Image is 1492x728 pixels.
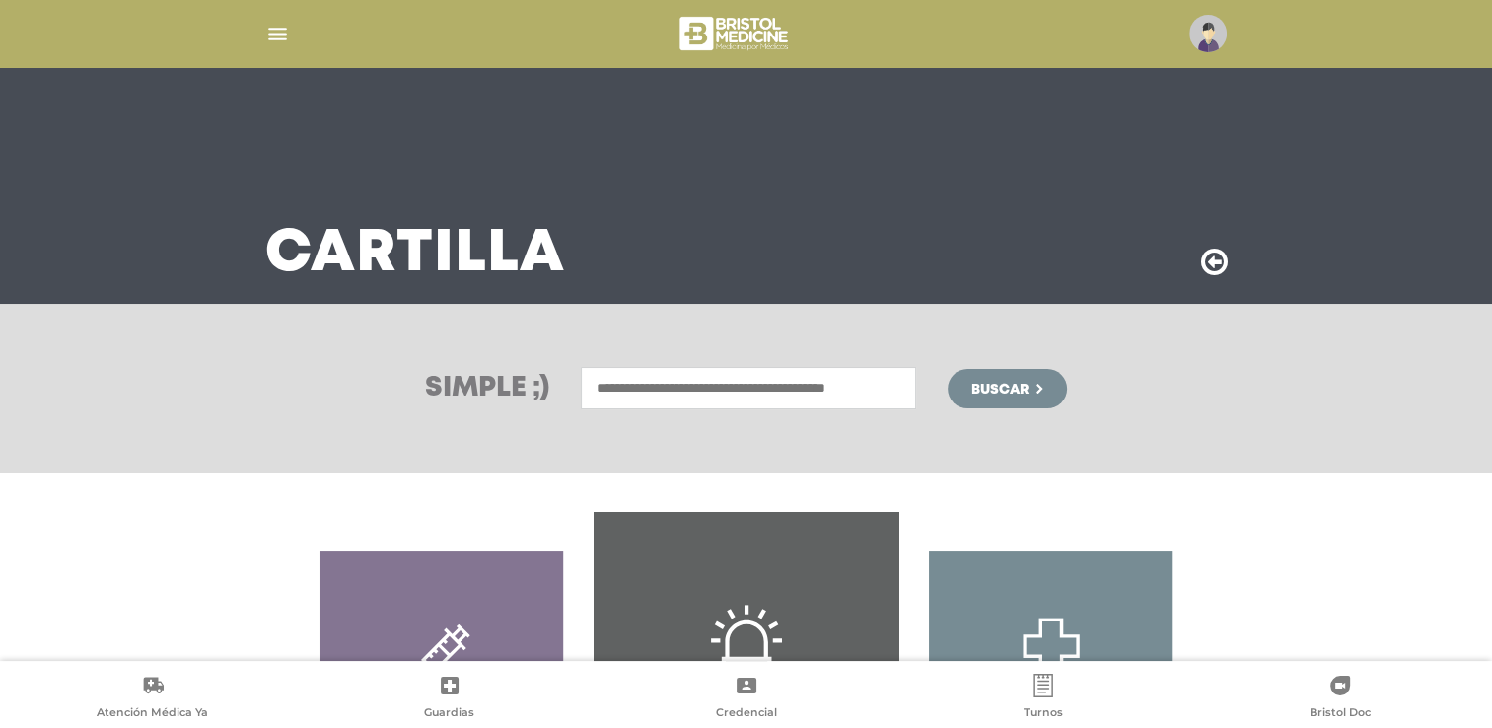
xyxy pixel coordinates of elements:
a: Bristol Doc [1191,674,1488,724]
img: Cober_menu-lines-white.svg [265,22,290,46]
span: Bristol Doc [1310,705,1371,723]
img: profile-placeholder.svg [1189,15,1227,52]
h3: Simple ;) [425,375,549,402]
a: Credencial [598,674,894,724]
h3: Cartilla [265,229,565,280]
span: Atención Médica Ya [97,705,208,723]
span: Credencial [716,705,777,723]
a: Turnos [894,674,1191,724]
a: Guardias [301,674,598,724]
span: Turnos [1024,705,1063,723]
a: Atención Médica Ya [4,674,301,724]
img: bristol-medicine-blanco.png [676,10,794,57]
span: Buscar [971,383,1029,397]
button: Buscar [948,369,1066,408]
span: Guardias [424,705,474,723]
